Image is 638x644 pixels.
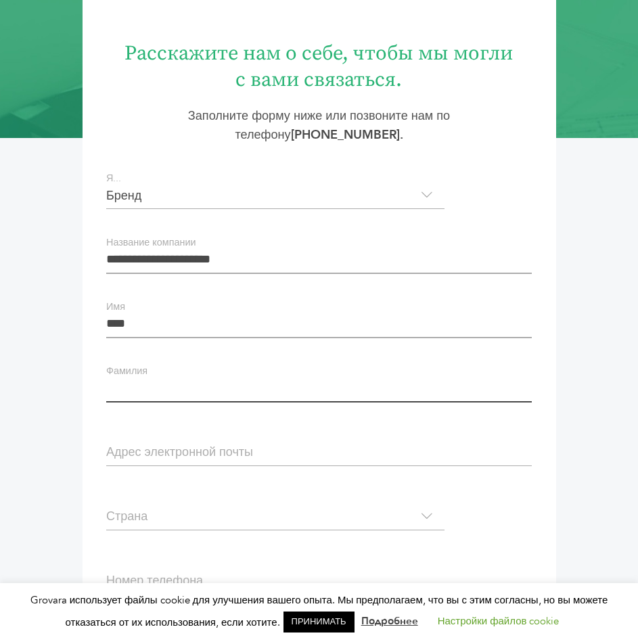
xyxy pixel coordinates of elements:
[124,41,513,93] font: Расскажите нам о себе, чтобы мы могли с вами связаться.
[400,127,403,143] font: .
[188,108,450,143] font: Заполните форму ниже или позвоните нам по телефону
[106,444,253,461] font: Адрес электронной почты
[106,300,125,313] font: Имя
[106,172,121,185] font: Я...
[30,594,608,629] font: Grovara использует файлы cookie для улучшения вашего опыта. Мы предполагаем, что вы с этим соглас...
[106,364,147,377] font: Фамилия
[106,572,203,589] font: Номер телефона
[438,614,560,628] a: Настройки файлов cookie
[106,236,196,250] font: Название компании
[291,127,400,143] a: [PHONE_NUMBER]
[283,612,355,632] a: ПРИНИМАТЬ
[361,614,418,628] a: Подробнее
[106,187,141,204] font: Бренд
[292,616,346,628] font: ПРИНИМАТЬ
